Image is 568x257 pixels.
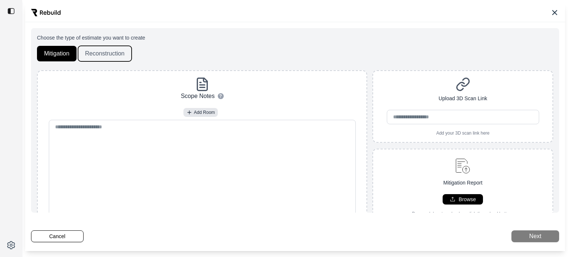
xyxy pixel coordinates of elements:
[436,130,490,136] p: Add your 3D scan link here
[459,196,476,203] p: Browse
[412,211,514,217] p: Drag and drop to upload, or click the upload buttons
[37,46,77,61] button: Mitigation
[194,109,215,115] span: Add Room
[183,108,218,117] button: Add Room
[37,34,553,41] p: Choose the type of estimate you want to create
[7,7,15,15] img: toggle sidebar
[181,92,215,101] p: Scope Notes
[31,230,84,242] button: Cancel
[78,46,132,61] button: Reconstruction
[443,194,483,204] button: Browse
[452,155,473,176] img: upload-document.svg
[31,9,61,16] img: Rebuild
[219,93,222,99] span: ?
[443,179,483,187] p: Mitigation Report
[439,95,487,102] p: Upload 3D Scan Link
